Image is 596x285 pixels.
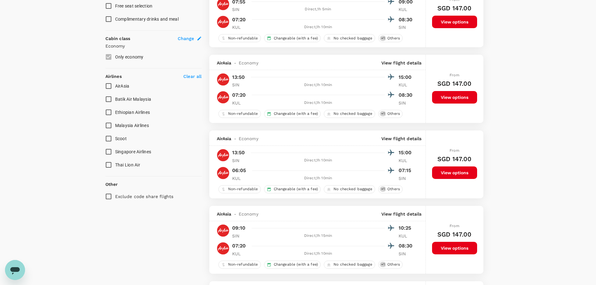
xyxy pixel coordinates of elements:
span: AirAsia [217,135,232,142]
p: 07:15 [399,167,414,174]
div: No checked baggage [324,261,375,269]
span: Others [385,186,402,192]
span: - [232,60,239,66]
span: No checked baggage [331,186,375,192]
p: SIN [232,233,248,239]
span: Changeable (with a fee) [271,36,320,41]
h6: SGD 147.00 [437,79,472,89]
img: AK [217,73,229,86]
p: View flight details [381,135,422,142]
p: 07:20 [232,242,246,250]
div: Direct , 1h 10min [252,82,385,88]
div: Non-refundable [218,110,261,118]
h6: SGD 147.00 [437,154,472,164]
span: AirAsia [217,211,232,217]
h6: SGD 147.00 [437,229,472,239]
p: SIN [232,82,248,88]
p: KUL [232,251,248,257]
p: 15:00 [399,149,414,156]
span: Ethiopian Airlines [115,110,150,115]
span: Malaysia Airlines [115,123,149,128]
img: AK [217,224,229,237]
span: - [232,135,239,142]
p: 15:00 [399,74,414,81]
div: Direct , 1h 10min [252,157,385,164]
p: SIN [399,24,414,30]
div: No checked baggage [324,110,375,118]
span: Non-refundable [226,111,261,116]
span: No checked baggage [331,111,375,116]
p: 09:10 [232,224,246,232]
div: Direct , 1h 10min [252,251,385,257]
span: Thai Lion Air [115,162,140,167]
p: SIN [399,100,414,106]
p: KUL [232,24,248,30]
span: + 1 [380,36,386,41]
span: + 1 [380,111,386,116]
p: View flight details [381,211,422,217]
p: KUL [399,233,414,239]
div: No checked baggage [324,185,375,193]
p: 08:30 [399,242,414,250]
span: No checked baggage [331,262,375,267]
div: Changeable (with a fee) [264,110,321,118]
h6: SGD 147.00 [437,3,472,13]
div: +1Others [378,185,403,193]
span: Others [385,262,402,267]
div: Direct , 1h 10min [252,175,385,181]
img: AK [217,242,229,255]
span: Free seat selection [115,3,153,8]
p: 06:05 [232,167,246,174]
div: Non-refundable [218,185,261,193]
span: Batik Air Malaysia [115,97,151,102]
p: KUL [232,175,248,181]
span: Change [178,35,194,42]
div: Changeable (with a fee) [264,185,321,193]
div: Changeable (with a fee) [264,261,321,269]
button: View options [432,16,477,28]
span: Economy [239,60,258,66]
div: Non-refundable [218,261,261,269]
img: AK [217,16,229,28]
span: - [232,211,239,217]
img: AK [217,149,229,161]
button: View options [432,166,477,179]
div: +1Others [378,261,403,269]
div: Changeable (with a fee) [264,34,321,42]
p: 07:20 [232,16,246,23]
span: + 1 [380,186,386,192]
img: AK [217,91,229,104]
p: KUL [232,100,248,106]
span: From [450,148,459,153]
span: No checked baggage [331,36,375,41]
button: View options [432,91,477,104]
div: No checked baggage [324,34,375,42]
p: SIN [399,251,414,257]
span: Singapore Airlines [115,149,151,154]
p: Clear all [183,73,201,79]
span: From [450,224,459,228]
p: 13:50 [232,74,245,81]
div: +1Others [378,110,403,118]
span: Scoot [115,136,127,141]
p: Other [105,181,118,187]
span: Non-refundable [226,262,261,267]
p: KUL [399,157,414,164]
div: Direct , 1h 5min [252,6,385,13]
button: View options [432,242,477,254]
iframe: Button to launch messaging window [5,260,25,280]
span: Complimentary drinks and meal [115,17,179,22]
p: 08:30 [399,91,414,99]
p: 08:30 [399,16,414,23]
p: KUL [399,6,414,13]
p: KUL [399,82,414,88]
p: SIN [232,6,248,13]
div: +1Others [378,34,403,42]
span: Others [385,36,402,41]
p: View flight details [381,60,422,66]
div: Non-refundable [218,34,261,42]
span: Non-refundable [226,36,261,41]
span: + 1 [380,262,386,267]
span: Changeable (with a fee) [271,111,320,116]
p: SIN [232,157,248,164]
